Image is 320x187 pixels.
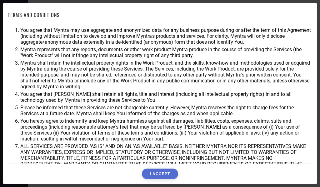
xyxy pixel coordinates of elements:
button: I ACCEPT [142,169,178,179]
li: Please be informed that these Services are not chargeable currently. However, Myntra reserves the... [20,105,312,116]
li: You hereby agree to indemnify and keep Myntra harmless against all damages, liabilities, costs, e... [20,118,312,142]
li: You agree that Myntra may use aggregate and anonymized data for any business purpose during or af... [20,27,312,45]
li: ALL SERVICES ARE PROVIDED "AS IS" AND ON AN "AS AVAILABLE" BASIS. NEITHER MYNTRA NOR ITS REPRESEN... [20,143,312,173]
li: Myntra shall retain the intellectual property rights in the Work Product, and the skills, know-ho... [20,60,312,90]
h1: TERMS AND CONDITIONS [8,11,60,19]
li: Myntra represents that any reports, documents or other work product Myntra produce in the course ... [20,47,312,58]
li: You agree that [PERSON_NAME] shall retain all rights, title and interest (including all intellect... [20,91,312,103]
